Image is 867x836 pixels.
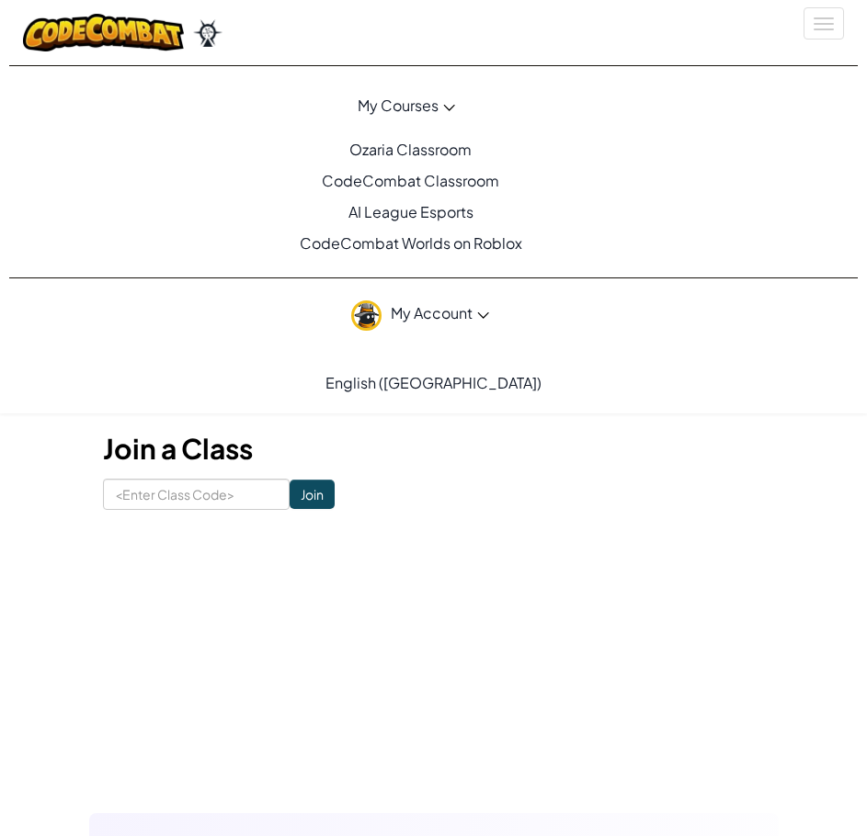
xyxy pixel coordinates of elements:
[391,303,489,322] span: My Account
[103,428,765,469] h3: Join a Class
[316,357,551,407] a: English ([GEOGRAPHIC_DATA])
[9,286,830,344] a: My Account
[358,96,439,115] span: My Courses
[351,300,382,331] img: avatar
[325,373,542,392] span: English ([GEOGRAPHIC_DATA])
[23,14,184,51] img: CodeCombat logo
[290,480,335,509] input: Join
[193,19,222,47] img: Ozaria
[103,479,290,510] input: <Enter Class Code>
